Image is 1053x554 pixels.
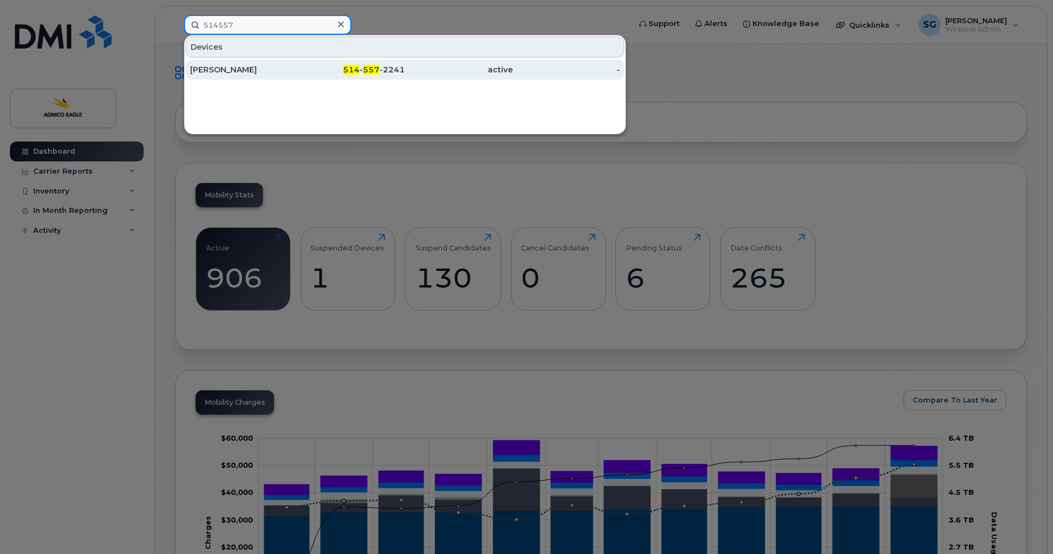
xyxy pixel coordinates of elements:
div: - [513,64,620,75]
div: active [405,64,513,75]
div: Devices [186,36,624,58]
a: [PERSON_NAME]514-557-2241active- [186,60,624,80]
div: - -2241 [298,64,406,75]
span: 514 [343,65,360,75]
span: 557 [363,65,380,75]
div: [PERSON_NAME] [190,64,298,75]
